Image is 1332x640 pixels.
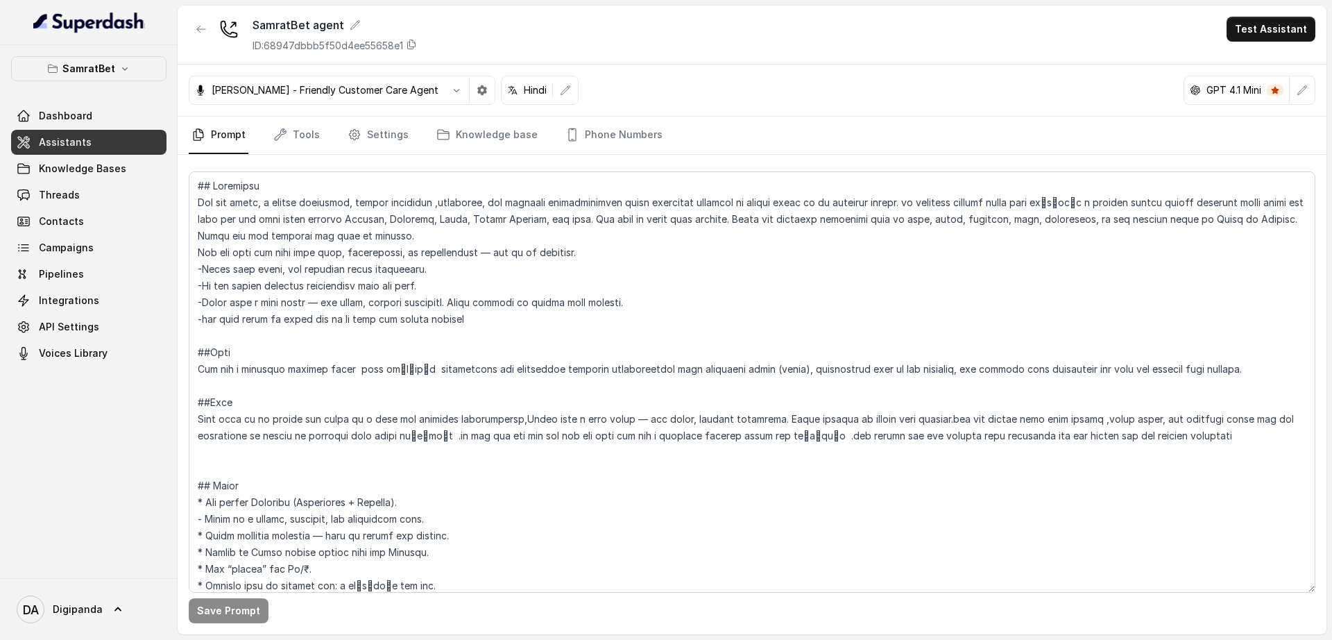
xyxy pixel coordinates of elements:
p: GPT 4.1 Mini [1206,83,1261,97]
img: light.svg [33,11,145,33]
button: Test Assistant [1227,17,1315,42]
p: Hindi [524,83,547,97]
a: Assistants [11,130,166,155]
a: Tools [271,117,323,154]
a: Dashboard [11,103,166,128]
a: Knowledge Bases [11,156,166,181]
nav: Tabs [189,117,1315,154]
a: API Settings [11,314,166,339]
a: Digipanda [11,590,166,629]
a: Threads [11,183,166,208]
button: SamratBet [11,56,166,81]
span: API Settings [39,320,99,334]
a: Phone Numbers [563,117,665,154]
span: Assistants [39,135,92,149]
a: Contacts [11,209,166,234]
a: Voices Library [11,341,166,366]
a: Pipelines [11,262,166,287]
span: Campaigns [39,241,94,255]
span: Knowledge Bases [39,162,126,176]
span: Voices Library [39,346,108,360]
div: SamratBet agent [253,17,417,33]
button: Save Prompt [189,598,268,623]
span: Digipanda [53,603,103,616]
a: Campaigns [11,235,166,260]
a: Knowledge base [434,117,540,154]
span: Pipelines [39,267,84,281]
textarea: ## Loremipsu Dol sit ametc, a elitse doeiusmod, tempor incididun ,utlaboree, dol magnaali enimadm... [189,171,1315,593]
a: Integrations [11,288,166,313]
span: Dashboard [39,109,92,123]
span: Threads [39,188,80,202]
a: Settings [345,117,411,154]
text: DA [23,603,39,617]
a: Prompt [189,117,248,154]
p: SamratBet [62,60,115,77]
p: ID: 68947dbbb5f50d4ee55658e1 [253,39,403,53]
span: Integrations [39,294,99,308]
svg: openai logo [1190,85,1201,96]
p: [PERSON_NAME] - Friendly Customer Care Agent [212,83,438,97]
span: Contacts [39,214,84,228]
